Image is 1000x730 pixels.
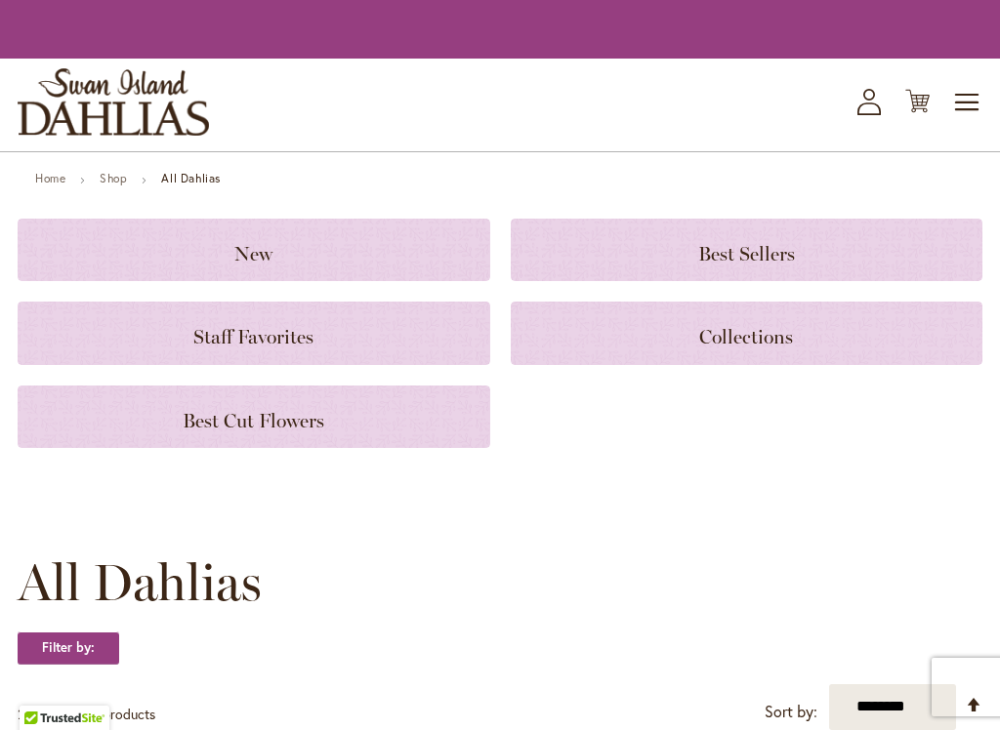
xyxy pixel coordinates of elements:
[193,325,313,348] span: Staff Favorites
[698,242,795,265] span: Best Sellers
[18,302,490,364] a: Staff Favorites
[765,694,817,730] label: Sort by:
[161,171,221,185] strong: All Dahlias
[35,171,65,185] a: Home
[15,661,69,715] iframe: Launch Accessibility Center
[18,699,155,730] p: - of products
[18,631,119,665] strong: Filter by:
[18,553,262,612] span: All Dahlias
[18,219,490,281] a: New
[511,302,983,364] a: Collections
[699,325,793,348] span: Collections
[18,68,209,136] a: store logo
[183,409,324,432] span: Best Cut Flowers
[100,171,127,185] a: Shop
[18,385,490,448] a: Best Cut Flowers
[511,219,983,281] a: Best Sellers
[234,242,272,265] span: New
